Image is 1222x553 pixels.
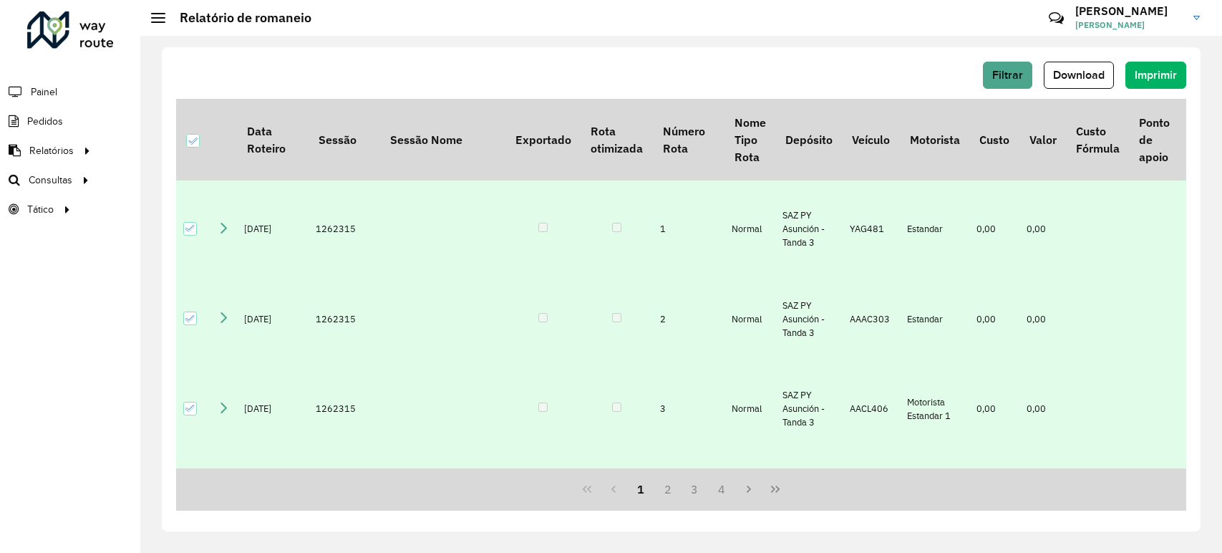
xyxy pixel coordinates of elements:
[29,173,72,188] span: Consultas
[969,277,1019,360] td: 0,00
[1130,99,1180,181] th: Ponto de apoio
[1019,277,1066,360] td: 0,00
[309,277,380,360] td: 1262315
[775,277,842,360] td: SAZ PY Asunción - Tanda 3
[1041,3,1072,34] a: Contato Rápido
[724,99,775,181] th: Nome Tipo Rota
[843,457,900,540] td: AACZ298
[1053,69,1105,81] span: Download
[165,10,311,26] h2: Relatório de romaneio
[653,99,724,181] th: Número Rota
[900,457,969,540] td: Estandar
[237,457,309,540] td: [DATE]
[1019,181,1066,277] td: 0,00
[1075,19,1183,32] span: [PERSON_NAME]
[309,181,380,277] td: 1262315
[969,360,1019,457] td: 0,00
[29,143,74,158] span: Relatórios
[969,99,1019,181] th: Custo
[31,85,57,100] span: Painel
[724,181,775,277] td: Normal
[682,476,709,503] button: 3
[309,457,380,540] td: 1262315
[653,360,724,457] td: 3
[505,99,581,181] th: Exportado
[900,360,969,457] td: Motorista Estandar 1
[762,476,790,503] button: Last Page
[309,360,380,457] td: 1262315
[237,360,309,457] td: [DATE]
[900,277,969,360] td: Estandar
[1135,69,1177,81] span: Imprimir
[653,181,724,277] td: 1
[1019,457,1066,540] td: 0,00
[237,181,309,277] td: [DATE]
[1019,99,1066,181] th: Valor
[843,360,900,457] td: AACL406
[724,457,775,540] td: Normal
[775,99,842,181] th: Depósito
[900,181,969,277] td: Estandar
[627,476,654,503] button: 1
[969,457,1019,540] td: 0,00
[654,476,682,503] button: 2
[27,114,63,129] span: Pedidos
[1075,4,1183,18] h3: [PERSON_NAME]
[237,277,309,360] td: [DATE]
[27,202,54,217] span: Tático
[653,457,724,540] td: 4
[992,69,1023,81] span: Filtrar
[775,181,842,277] td: SAZ PY Asunción - Tanda 3
[581,99,652,181] th: Rota otimizada
[1019,360,1066,457] td: 0,00
[1044,62,1114,89] button: Download
[380,99,505,181] th: Sessão Nome
[653,277,724,360] td: 2
[724,360,775,457] td: Normal
[843,99,900,181] th: Veículo
[708,476,735,503] button: 4
[309,99,380,181] th: Sessão
[983,62,1032,89] button: Filtrar
[843,277,900,360] td: AAAC303
[735,476,762,503] button: Next Page
[1066,99,1129,181] th: Custo Fórmula
[724,277,775,360] td: Normal
[775,360,842,457] td: SAZ PY Asunción - Tanda 3
[900,99,969,181] th: Motorista
[1125,62,1186,89] button: Imprimir
[775,457,842,540] td: SAZ PY Asunción - Tanda 3
[237,99,309,181] th: Data Roteiro
[843,181,900,277] td: YAG481
[969,181,1019,277] td: 0,00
